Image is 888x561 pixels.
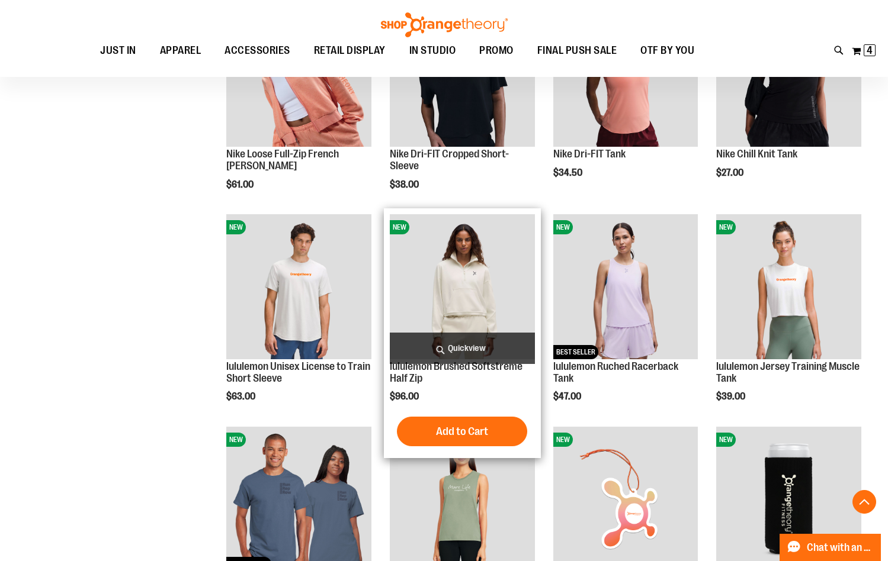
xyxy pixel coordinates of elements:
a: Quickview [390,333,535,364]
span: $61.00 [226,179,255,190]
img: lululemon Unisex License to Train Short Sleeve [226,214,371,359]
span: JUST IN [100,37,136,64]
span: $96.00 [390,391,421,402]
div: product [547,208,704,432]
span: $63.00 [226,391,257,402]
span: FINAL PUSH SALE [537,37,617,64]
span: $27.00 [716,167,745,178]
a: lululemon Jersey Training Muscle Tank [716,360,860,384]
a: Nike Chill Knit Tank [716,148,797,160]
span: OTF BY YOU [640,37,694,64]
span: 4 [867,44,873,56]
img: lululemon Jersey Training Muscle Tank [716,214,861,359]
span: $38.00 [390,179,421,190]
span: BEST SELLER [553,345,598,359]
img: Shop Orangetheory [379,12,509,37]
span: $47.00 [553,391,583,402]
a: lululemon Ruched Racerback TankNEWBEST SELLER [553,214,698,361]
button: Back To Top [852,490,876,514]
span: NEW [553,220,573,234]
a: lululemon Unisex License to Train Short SleeveNEW [226,214,371,361]
a: lululemon Jersey Training Muscle TankNEW [716,214,861,361]
span: APPAREL [160,37,201,64]
a: lululemon Brushed Softstreme Half ZipNEW [390,214,535,361]
button: Chat with an Expert [780,534,881,561]
a: Nike Loose Full-Zip French [PERSON_NAME] [226,148,339,172]
span: IN STUDIO [409,37,456,64]
span: RETAIL DISPLAY [314,37,386,64]
img: lululemon Ruched Racerback Tank [553,214,698,359]
div: product [384,208,541,458]
span: $34.50 [553,167,584,178]
span: ACCESSORIES [225,37,290,64]
span: Chat with an Expert [807,542,874,553]
a: lululemon Ruched Racerback Tank [553,360,678,384]
a: lululemon Brushed Softstreme Half Zip [390,360,522,384]
a: Nike Dri-FIT Tank [553,148,626,160]
img: lululemon Brushed Softstreme Half Zip [390,214,535,359]
a: Nike Dri-FIT Cropped Short-Sleeve [390,148,509,172]
div: product [220,208,377,432]
span: Add to Cart [436,425,488,438]
span: NEW [390,220,409,234]
a: lululemon Unisex License to Train Short Sleeve [226,360,370,384]
span: NEW [226,433,246,447]
div: product [710,208,867,432]
span: NEW [716,220,736,234]
span: NEW [716,433,736,447]
span: NEW [226,220,246,234]
span: NEW [553,433,573,447]
button: Add to Cart [397,417,527,446]
span: PROMO [479,37,514,64]
span: $39.00 [716,391,747,402]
